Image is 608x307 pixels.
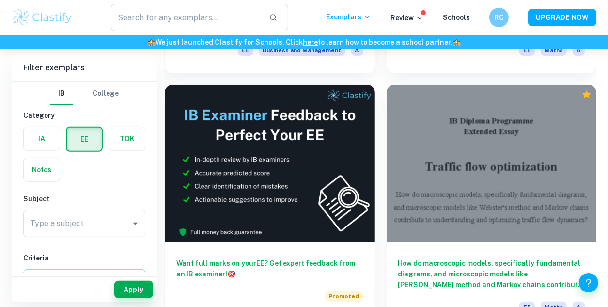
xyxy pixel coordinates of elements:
button: UPGRADE NOW [528,9,596,26]
h6: How do macroscopic models, specifically fundamental diagrams, and microscopic models like [PERSON... [398,258,585,290]
span: 🏫 [452,38,461,46]
button: Open [128,217,142,230]
span: EE [238,45,253,56]
span: EE [519,45,535,56]
img: Clastify logo [12,8,73,27]
span: A [351,45,363,56]
h6: Filter exemplars [12,54,157,81]
p: Exemplars [326,12,371,22]
button: RC [489,8,509,27]
span: 🏫 [147,38,156,46]
h6: We just launched Clastify for Schools. Click to learn how to become a school partner. [2,37,606,48]
button: Notes [24,158,60,181]
button: IB [50,82,73,105]
h6: Category [23,110,145,121]
span: Promoted [325,291,363,302]
h6: Subject [23,194,145,204]
a: Schools [443,14,470,21]
p: Review [390,13,423,23]
h6: Criteria [23,253,145,263]
span: Business and Management [259,45,345,56]
h6: Want full marks on your EE ? Get expert feedback from an IB examiner! [176,258,363,279]
div: Filter type choice [50,82,119,105]
button: Apply [114,281,153,298]
h6: RC [494,12,505,23]
button: Select [23,269,145,287]
input: Search for any exemplars... [111,4,261,31]
span: Maths [541,45,567,56]
img: Thumbnail [165,85,375,242]
button: Help and Feedback [579,273,598,292]
a: here [303,38,318,46]
span: A [573,45,585,56]
button: College [93,82,119,105]
button: EE [67,128,102,151]
button: TOK [109,127,145,150]
div: Premium [582,90,592,99]
span: 🎯 [227,270,235,278]
button: IA [24,127,60,150]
